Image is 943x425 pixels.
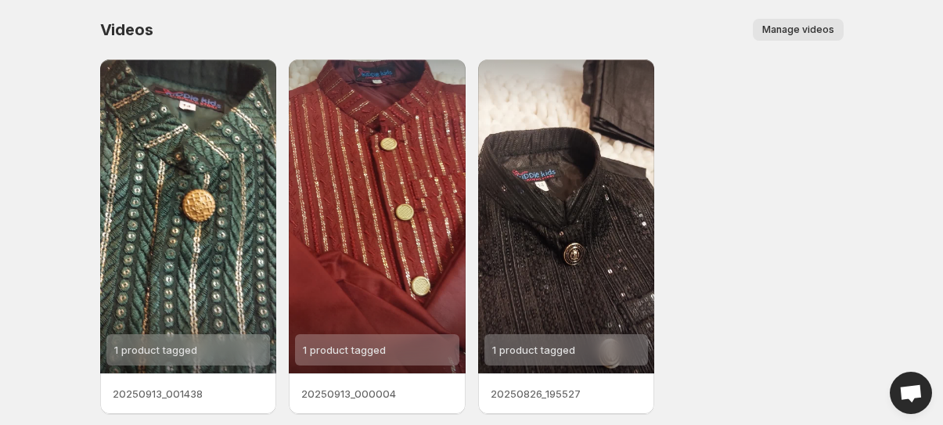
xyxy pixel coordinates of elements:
p: 20250913_000004 [301,386,453,402]
span: Videos [100,20,153,39]
span: 1 product tagged [114,344,197,356]
p: 20250913_001438 [113,386,265,402]
button: Manage videos [753,19,844,41]
div: Open chat [890,372,932,414]
span: 1 product tagged [303,344,386,356]
span: Manage videos [762,23,834,36]
p: 20250826_195527 [491,386,642,402]
span: 1 product tagged [492,344,575,356]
